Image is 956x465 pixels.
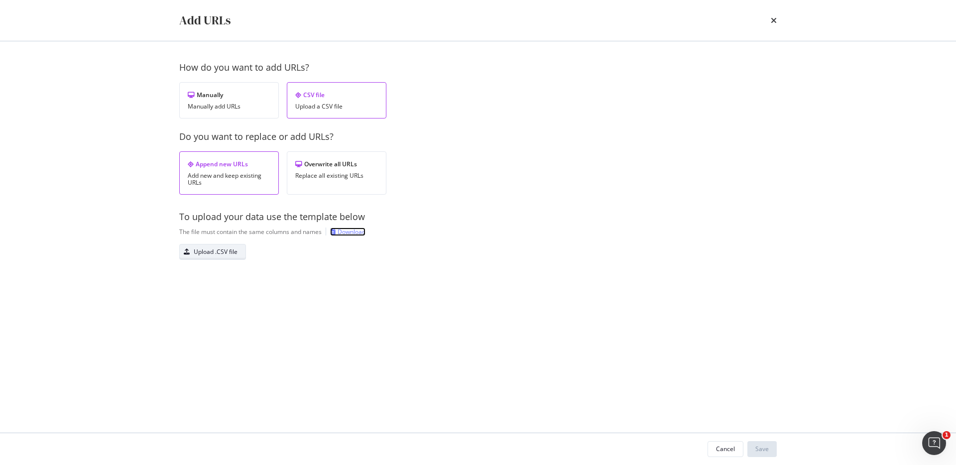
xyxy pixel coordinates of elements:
div: Cancel [716,445,735,453]
div: Add URLs [179,12,231,29]
button: Cancel [708,441,743,457]
div: Manually add URLs [188,103,270,110]
div: Append new URLs [188,160,270,168]
div: Upload .CSV file [194,247,238,256]
div: Replace all existing URLs [295,172,378,179]
span: 1 [943,431,951,439]
div: Download [338,228,365,236]
iframe: Intercom live chat [922,431,946,455]
div: Save [755,445,769,453]
div: Add new and keep existing URLs [188,172,270,186]
a: Download [330,228,365,236]
div: To upload your data use the template below [179,211,777,224]
div: CSV file [295,91,378,99]
div: How do you want to add URLs? [179,61,777,74]
div: Manually [188,91,270,99]
div: Upload a CSV file [295,103,378,110]
div: The file must contain the same columns and names [179,228,322,236]
div: Overwrite all URLs [295,160,378,168]
div: Do you want to replace or add URLs? [179,130,777,143]
div: times [771,12,777,29]
button: Upload .CSV file [179,244,246,260]
button: Save [747,441,777,457]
